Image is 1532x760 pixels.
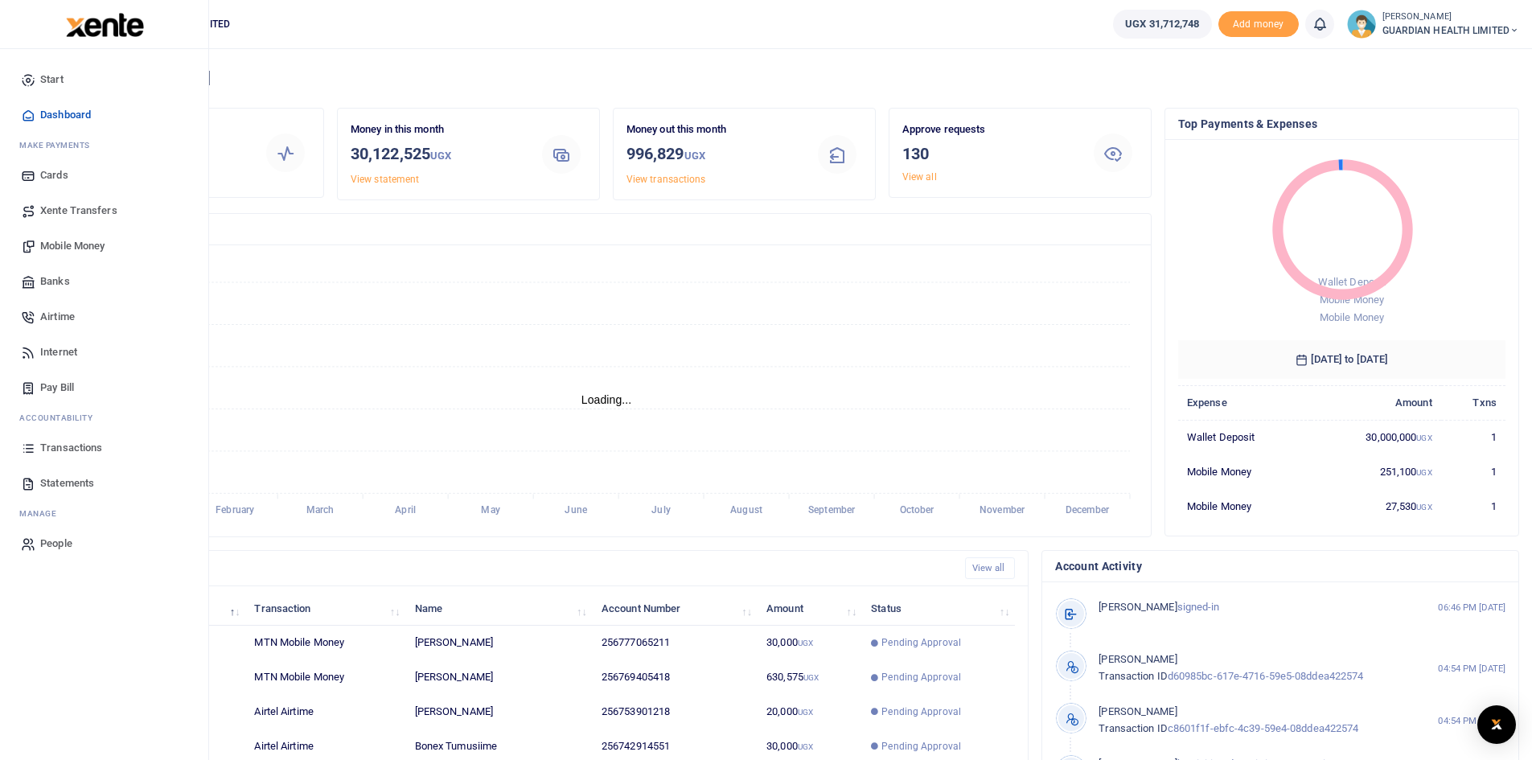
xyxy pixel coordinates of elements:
[13,264,195,299] a: Banks
[626,174,706,185] a: View transactions
[245,591,405,626] th: Transaction: activate to sort column ascending
[40,440,102,456] span: Transactions
[13,158,195,193] a: Cards
[902,142,1076,166] h3: 130
[902,121,1076,138] p: Approve requests
[27,139,90,151] span: ake Payments
[1099,599,1403,616] p: signed-in
[40,536,72,552] span: People
[1416,503,1431,511] small: UGX
[1099,670,1167,682] span: Transaction ID
[1416,468,1431,477] small: UGX
[351,121,524,138] p: Money in this month
[40,203,117,219] span: Xente Transfers
[1416,433,1431,442] small: UGX
[405,695,592,729] td: [PERSON_NAME]
[1099,705,1177,717] span: [PERSON_NAME]
[980,505,1025,516] tspan: November
[1347,10,1519,39] a: profile-user [PERSON_NAME] GUARDIAN HEALTH LIMITED
[351,174,419,185] a: View statement
[758,591,862,626] th: Amount: activate to sort column ascending
[40,238,105,254] span: Mobile Money
[593,626,758,660] td: 256777065211
[1218,17,1299,29] a: Add money
[1055,557,1505,575] h4: Account Activity
[593,660,758,695] td: 256769405418
[40,475,94,491] span: Statements
[1066,505,1110,516] tspan: December
[40,309,75,325] span: Airtime
[593,695,758,729] td: 256753901218
[1311,489,1441,523] td: 27,530
[581,393,632,406] text: Loading...
[1178,385,1311,420] th: Expense
[1099,704,1403,737] p: c8601f1f-ebfc-4c39-59e4-08ddea422574
[13,193,195,228] a: Xente Transfers
[1311,385,1441,420] th: Amount
[1311,454,1441,489] td: 251,100
[27,507,57,520] span: anage
[13,430,195,466] a: Transactions
[13,97,195,133] a: Dashboard
[1178,115,1505,133] h4: Top Payments & Expenses
[1178,340,1505,379] h6: [DATE] to [DATE]
[61,69,1519,87] h4: Hello [PERSON_NAME]
[351,142,524,168] h3: 30,122,525
[13,228,195,264] a: Mobile Money
[881,739,961,754] span: Pending Approval
[565,505,587,516] tspan: June
[758,660,862,695] td: 630,575
[730,505,762,516] tspan: August
[405,591,592,626] th: Name: activate to sort column ascending
[13,405,195,430] li: Ac
[75,560,952,577] h4: Recent Transactions
[1382,10,1519,24] small: [PERSON_NAME]
[75,220,1138,238] h4: Transactions Overview
[1218,11,1299,38] li: Toup your wallet
[40,273,70,290] span: Banks
[1113,10,1211,39] a: UGX 31,712,748
[758,695,862,729] td: 20,000
[1382,23,1519,38] span: GUARDIAN HEALTH LIMITED
[881,670,961,684] span: Pending Approval
[1125,16,1199,32] span: UGX 31,712,748
[808,505,856,516] tspan: September
[626,121,800,138] p: Money out this month
[13,335,195,370] a: Internet
[1320,294,1384,306] span: Mobile Money
[1178,454,1311,489] td: Mobile Money
[216,505,254,516] tspan: February
[306,505,335,516] tspan: March
[245,660,405,695] td: MTN Mobile Money
[40,107,91,123] span: Dashboard
[758,626,862,660] td: 30,000
[862,591,1015,626] th: Status: activate to sort column ascending
[1218,11,1299,38] span: Add money
[1441,420,1505,454] td: 1
[31,412,92,424] span: countability
[1441,489,1505,523] td: 1
[902,171,937,183] a: View all
[245,626,405,660] td: MTN Mobile Money
[626,142,800,168] h3: 996,829
[13,370,195,405] a: Pay Bill
[1311,420,1441,454] td: 30,000,000
[13,466,195,501] a: Statements
[40,167,68,183] span: Cards
[1441,454,1505,489] td: 1
[40,344,77,360] span: Internet
[1178,420,1311,454] td: Wallet Deposit
[13,62,195,97] a: Start
[1099,722,1167,734] span: Transaction ID
[798,708,813,717] small: UGX
[395,505,415,516] tspan: April
[1347,10,1376,39] img: profile-user
[64,18,144,30] a: logo-small logo-large logo-large
[13,501,195,526] li: M
[803,673,819,682] small: UGX
[881,705,961,719] span: Pending Approval
[881,635,961,650] span: Pending Approval
[1477,705,1516,744] div: Open Intercom Messenger
[405,626,592,660] td: [PERSON_NAME]
[1320,311,1384,323] span: Mobile Money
